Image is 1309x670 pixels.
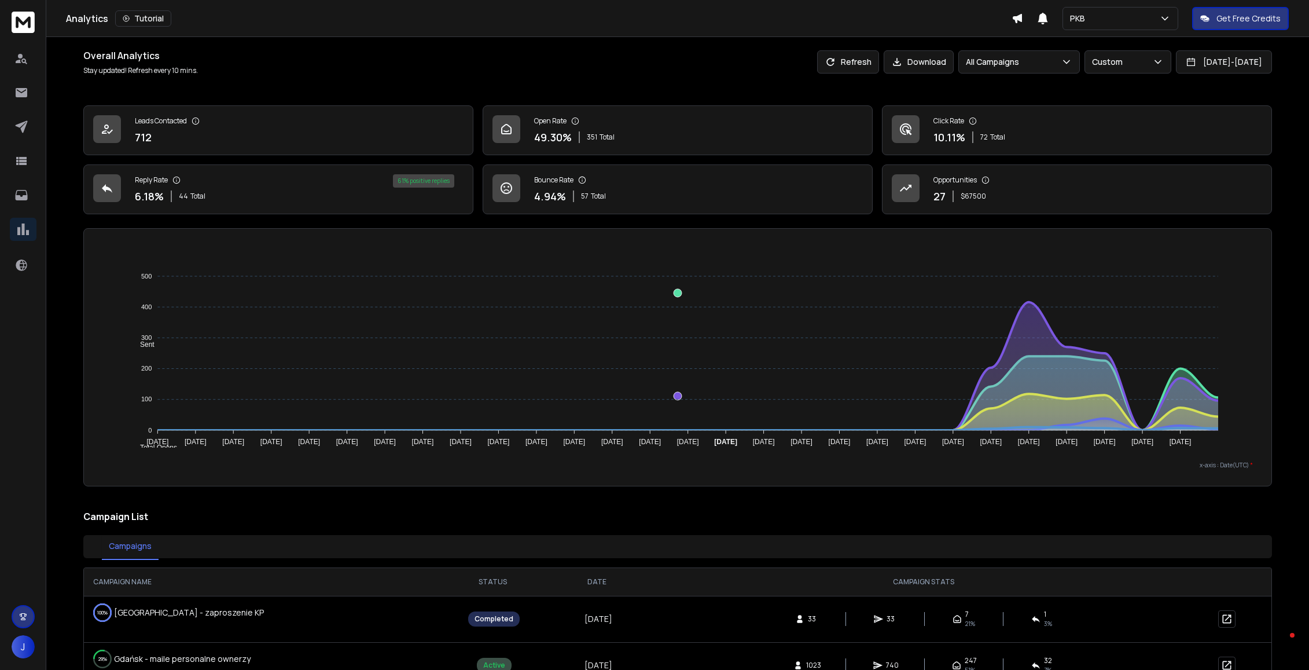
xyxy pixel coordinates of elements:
[450,438,472,446] tspan: [DATE]
[393,174,454,188] div: 61 % positive replies
[1176,50,1272,74] button: [DATE]-[DATE]
[980,438,1002,446] tspan: [DATE]
[933,188,946,204] p: 27
[1044,619,1052,628] span: 3 %
[980,133,988,142] span: 72
[884,50,954,74] button: Download
[98,653,107,665] p: 29 %
[1192,7,1289,30] button: Get Free Credits
[260,438,282,446] tspan: [DATE]
[965,610,969,619] span: 7
[525,438,547,446] tspan: [DATE]
[483,164,873,214] a: Bounce Rate4.94%57Total
[141,303,152,310] tspan: 400
[990,133,1005,142] span: Total
[179,192,188,201] span: 44
[886,661,899,670] span: 740
[887,614,898,624] span: 33
[556,568,638,596] th: DATE
[1092,56,1127,68] p: Custom
[790,438,812,446] tspan: [DATE]
[1216,13,1281,24] p: Get Free Credits
[429,568,556,596] th: STATUS
[102,461,1253,470] p: x-axis : Date(UTC)
[808,614,819,624] span: 33
[933,129,965,145] p: 10.11 %
[487,438,509,446] tspan: [DATE]
[146,438,168,446] tspan: [DATE]
[933,116,964,126] p: Click Rate
[483,105,873,155] a: Open Rate49.30%351Total
[135,129,152,145] p: 712
[1131,438,1153,446] tspan: [DATE]
[12,635,35,658] button: J
[115,10,171,27] button: Tutorial
[534,116,567,126] p: Open Rate
[965,619,975,628] span: 21 %
[534,188,566,204] p: 4.94 %
[563,438,585,446] tspan: [DATE]
[534,129,572,145] p: 49.30 %
[829,438,851,446] tspan: [DATE]
[141,396,152,402] tspan: 100
[1018,438,1040,446] tspan: [DATE]
[556,596,638,642] td: [DATE]
[587,133,597,142] span: 351
[97,607,108,618] p: 100 %
[1056,438,1078,446] tspan: [DATE]
[83,66,198,75] p: Stay updated! Refresh every 10 mins.
[84,596,269,629] td: [GEOGRAPHIC_DATA] - zaproszenie KP
[1044,610,1046,619] span: 1
[66,10,1012,27] div: Analytics
[131,341,155,349] span: Sent
[882,164,1272,214] a: Opportunities27$67500
[677,438,699,446] tspan: [DATE]
[600,133,615,142] span: Total
[102,533,159,560] button: Campaigns
[966,56,1024,68] p: All Campaigns
[185,438,207,446] tspan: [DATE]
[411,438,433,446] tspan: [DATE]
[965,656,977,665] span: 247
[933,175,977,185] p: Opportunities
[753,438,775,446] tspan: [DATE]
[904,438,926,446] tspan: [DATE]
[907,56,946,68] p: Download
[581,192,589,201] span: 57
[135,116,187,126] p: Leads Contacted
[336,438,358,446] tspan: [DATE]
[131,444,177,452] span: Total Opens
[534,175,573,185] p: Bounce Rate
[190,192,205,201] span: Total
[714,438,737,446] tspan: [DATE]
[639,438,661,446] tspan: [DATE]
[83,49,198,63] h1: Overall Analytics
[1044,656,1052,665] span: 32
[298,438,320,446] tspan: [DATE]
[1267,630,1295,658] iframe: Intercom live chat
[601,438,623,446] tspan: [DATE]
[83,164,473,214] a: Reply Rate6.18%44Total61% positive replies
[942,438,964,446] tspan: [DATE]
[83,105,473,155] a: Leads Contacted712
[882,105,1272,155] a: Click Rate10.11%72Total
[591,192,606,201] span: Total
[148,427,152,434] tspan: 0
[222,438,244,446] tspan: [DATE]
[1094,438,1116,446] tspan: [DATE]
[135,175,168,185] p: Reply Rate
[866,438,888,446] tspan: [DATE]
[83,510,1272,523] h2: Campaign List
[638,568,1209,596] th: CAMPAIGN STATS
[84,568,429,596] th: CAMPAIGN NAME
[141,365,152,372] tspan: 200
[806,661,821,670] span: 1023
[374,438,396,446] tspan: [DATE]
[961,192,986,201] p: $ 67500
[135,188,164,204] p: 6.18 %
[141,273,152,280] tspan: 500
[1070,13,1090,24] p: PKB
[468,612,520,627] div: Completed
